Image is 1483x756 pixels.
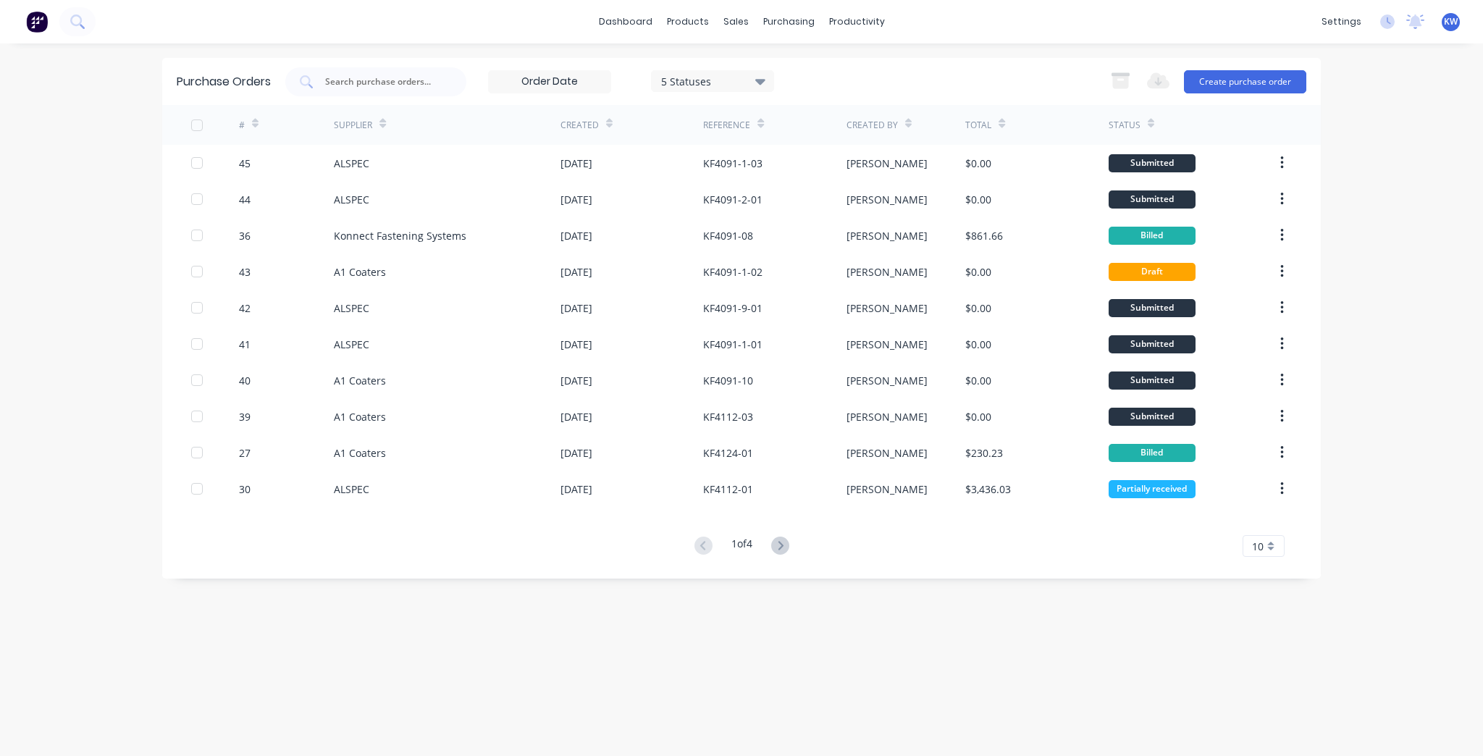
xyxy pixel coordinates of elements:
div: Supplier [334,119,372,132]
div: ALSPEC [334,192,369,207]
div: $0.00 [965,301,991,316]
span: 10 [1252,539,1264,554]
div: 5 Statuses [661,73,765,88]
div: Submitted [1109,335,1196,353]
div: [PERSON_NAME] [846,409,928,424]
div: $0.00 [965,373,991,388]
div: settings [1314,11,1369,33]
div: KF4112-01 [703,482,753,497]
div: Billed [1109,227,1196,245]
a: dashboard [592,11,660,33]
div: 36 [239,228,251,243]
div: [PERSON_NAME] [846,264,928,280]
div: Draft [1109,263,1196,281]
div: $0.00 [965,409,991,424]
div: Status [1109,119,1140,132]
div: [DATE] [560,482,592,497]
div: Total [965,119,991,132]
div: 1 of 4 [731,536,752,557]
div: Created [560,119,599,132]
img: Factory [26,11,48,33]
div: $861.66 [965,228,1003,243]
div: [DATE] [560,156,592,171]
div: Partially received [1109,480,1196,498]
div: 45 [239,156,251,171]
div: Reference [703,119,750,132]
div: [DATE] [560,228,592,243]
div: $0.00 [965,337,991,352]
div: [DATE] [560,337,592,352]
div: 44 [239,192,251,207]
div: KF4091-1-02 [703,264,762,280]
div: $0.00 [965,264,991,280]
div: [DATE] [560,445,592,461]
div: $3,436.03 [965,482,1011,497]
div: ALSPEC [334,337,369,352]
div: A1 Coaters [334,409,386,424]
div: products [660,11,716,33]
div: KF4091-1-01 [703,337,762,352]
div: [PERSON_NAME] [846,337,928,352]
div: [DATE] [560,373,592,388]
button: Create purchase order [1184,70,1306,93]
div: [PERSON_NAME] [846,373,928,388]
div: [DATE] [560,192,592,207]
span: KW [1444,15,1458,28]
div: Billed [1109,444,1196,462]
div: KF4091-9-01 [703,301,762,316]
div: Submitted [1109,408,1196,426]
div: KF4112-03 [703,409,753,424]
div: A1 Coaters [334,373,386,388]
div: [PERSON_NAME] [846,228,928,243]
input: Order Date [489,71,610,93]
div: sales [716,11,756,33]
div: [DATE] [560,264,592,280]
div: [DATE] [560,301,592,316]
div: [DATE] [560,409,592,424]
div: Submitted [1109,190,1196,209]
div: 41 [239,337,251,352]
div: $230.23 [965,445,1003,461]
input: Search purchase orders... [324,75,444,89]
div: Submitted [1109,299,1196,317]
div: $0.00 [965,192,991,207]
div: Submitted [1109,154,1196,172]
div: ALSPEC [334,482,369,497]
div: ALSPEC [334,156,369,171]
div: ALSPEC [334,301,369,316]
div: $0.00 [965,156,991,171]
div: 42 [239,301,251,316]
div: [PERSON_NAME] [846,192,928,207]
div: 30 [239,482,251,497]
div: KF4091-10 [703,373,753,388]
div: KF4091-2-01 [703,192,762,207]
div: KF4091-08 [703,228,753,243]
div: [PERSON_NAME] [846,482,928,497]
div: productivity [822,11,892,33]
div: KF4091-1-03 [703,156,762,171]
div: [PERSON_NAME] [846,301,928,316]
div: purchasing [756,11,822,33]
div: 39 [239,409,251,424]
div: 40 [239,373,251,388]
div: [PERSON_NAME] [846,156,928,171]
div: # [239,119,245,132]
div: Submitted [1109,371,1196,390]
div: A1 Coaters [334,445,386,461]
div: 27 [239,445,251,461]
div: [PERSON_NAME] [846,445,928,461]
div: Purchase Orders [177,73,271,91]
div: KF4124-01 [703,445,753,461]
div: 43 [239,264,251,280]
div: A1 Coaters [334,264,386,280]
div: Konnect Fastening Systems [334,228,466,243]
div: Created By [846,119,898,132]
